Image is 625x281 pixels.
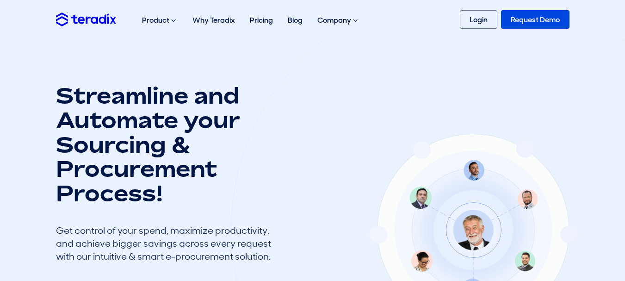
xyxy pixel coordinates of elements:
img: Teradix logo [56,12,116,26]
a: Request Demo [501,10,569,29]
div: Company [310,6,367,35]
h1: Streamline and Automate your Sourcing & Procurement Process! [56,83,278,206]
a: Blog [280,6,310,35]
div: Get control of your spend, maximize productivity, and achieve bigger savings across every request... [56,224,278,263]
a: Why Teradix [185,6,242,35]
a: Pricing [242,6,280,35]
a: Login [460,10,497,29]
div: Product [135,6,185,35]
